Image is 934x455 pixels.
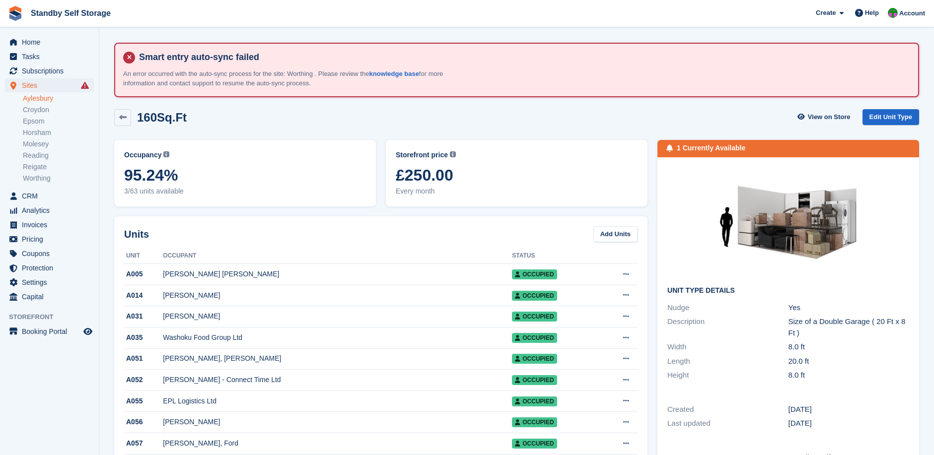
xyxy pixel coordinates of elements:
div: 8.0 ft [789,341,909,353]
h2: Unit Type details [667,287,909,295]
span: Occupied [512,312,557,322]
a: Croydon [23,105,94,115]
span: Every month [396,186,638,196]
div: [PERSON_NAME], Ford [163,438,512,449]
span: Pricing [22,232,81,246]
a: Edit Unit Type [862,109,919,126]
div: A056 [124,417,163,427]
a: knowledge base [369,70,419,77]
div: A014 [124,290,163,301]
a: menu [5,290,94,304]
div: A031 [124,311,163,322]
span: Storefront price [396,150,448,160]
div: EPL Logistics Ltd [163,396,512,406]
a: menu [5,247,94,260]
a: Preview store [82,325,94,337]
div: [PERSON_NAME] - Connect Time Ltd [163,375,512,385]
span: Coupons [22,247,81,260]
div: Height [667,370,788,381]
span: Tasks [22,50,81,64]
span: Invoices [22,218,81,232]
div: [PERSON_NAME] [163,417,512,427]
div: Yes [789,302,909,314]
span: Analytics [22,203,81,217]
span: £250.00 [396,166,638,184]
a: Standby Self Storage [27,5,115,21]
span: Occupied [512,417,557,427]
a: Aylesbury [23,94,94,103]
div: A052 [124,375,163,385]
div: Washoku Food Group Ltd [163,332,512,343]
span: View on Store [808,112,851,122]
span: Occupied [512,333,557,343]
span: Occupied [512,375,557,385]
div: [DATE] [789,418,909,429]
span: Occupied [512,354,557,364]
span: Create [816,8,836,18]
div: A051 [124,353,163,364]
div: A035 [124,332,163,343]
span: Occupancy [124,150,161,160]
span: Account [899,8,925,18]
span: Subscriptions [22,64,81,78]
a: Reading [23,151,94,160]
span: Sites [22,78,81,92]
a: Reigate [23,162,94,172]
a: menu [5,218,94,232]
a: menu [5,35,94,49]
a: menu [5,275,94,289]
a: Epsom [23,117,94,126]
div: [PERSON_NAME] [163,311,512,322]
a: menu [5,232,94,246]
div: [PERSON_NAME], [PERSON_NAME] [163,353,512,364]
span: 95.24% [124,166,366,184]
div: [PERSON_NAME] [163,290,512,301]
img: icon-info-grey-7440780725fd019a000dd9b08b2336e03edf1995a4989e88bcd33f0948082b44.svg [450,151,456,157]
img: stora-icon-8386f47178a22dfd0bd8f6a31ec36ba5ce8667c1dd55bd0f319d3a0aa187defe.svg [8,6,23,21]
h2: Units [124,227,149,242]
p: An error occurred with the auto-sync process for the site: Worthing . Please review the for more ... [123,69,471,88]
img: icon-info-grey-7440780725fd019a000dd9b08b2336e03edf1995a4989e88bcd33f0948082b44.svg [163,151,169,157]
div: Size of a Double Garage ( 20 Ft x 8 Ft ) [789,316,909,338]
div: Width [667,341,788,353]
a: menu [5,78,94,92]
a: menu [5,325,94,338]
div: Nudge [667,302,788,314]
a: Molesey [23,139,94,149]
div: 8.0 ft [789,370,909,381]
div: Description [667,316,788,338]
a: Add Units [593,226,638,243]
span: Home [22,35,81,49]
th: Unit [124,248,163,264]
span: 3/63 units available [124,186,366,196]
span: CRM [22,189,81,203]
div: Created [667,404,788,415]
a: View on Store [796,109,855,126]
span: Protection [22,261,81,275]
img: Michelle Mustoe [888,8,898,18]
div: A057 [124,438,163,449]
div: Last updated [667,418,788,429]
span: Occupied [512,439,557,449]
th: Occupant [163,248,512,264]
div: [PERSON_NAME] [PERSON_NAME] [163,269,512,279]
a: menu [5,203,94,217]
div: [DATE] [789,404,909,415]
h4: Smart entry auto-sync failed [135,52,910,63]
div: Length [667,356,788,367]
img: 150-sqft-unit.jpg [714,167,863,279]
div: 20.0 ft [789,356,909,367]
a: menu [5,64,94,78]
span: Help [865,8,879,18]
span: Booking Portal [22,325,81,338]
i: Smart entry sync failures have occurred [81,81,89,89]
h2: 160Sq.Ft [137,111,187,124]
span: Settings [22,275,81,289]
span: Storefront [9,312,99,322]
div: A005 [124,269,163,279]
span: Occupied [512,269,557,279]
a: Worthing [23,174,94,183]
th: Status [512,248,603,264]
span: Occupied [512,291,557,301]
span: Capital [22,290,81,304]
